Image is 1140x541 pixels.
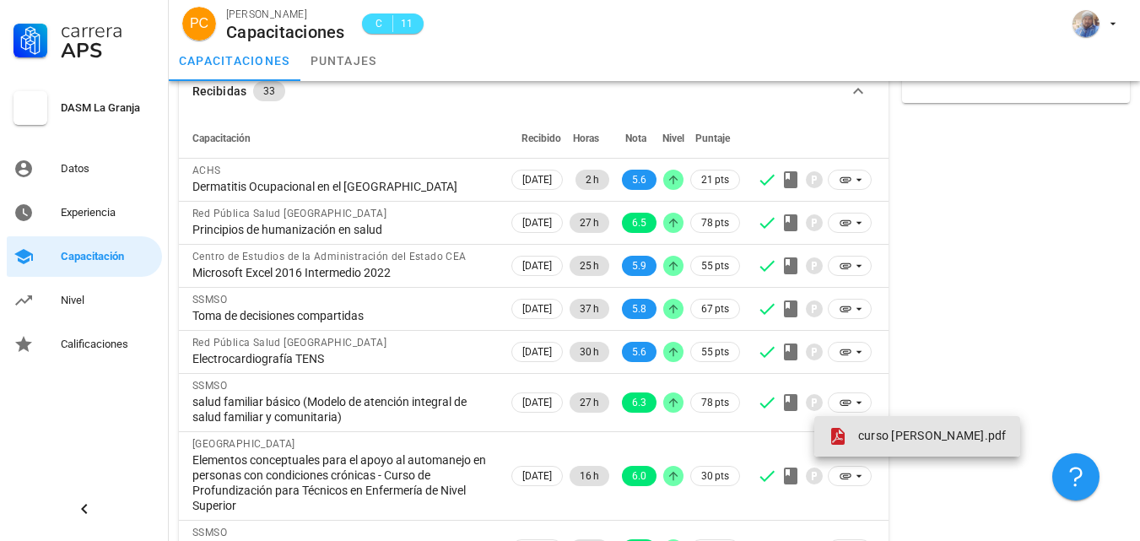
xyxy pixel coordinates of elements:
div: Dermatitis Ocupacional en el [GEOGRAPHIC_DATA] [192,179,494,194]
span: 25 h [580,256,599,276]
span: [DATE] [522,343,552,361]
th: Puntaje [687,118,743,159]
div: Microsoft Excel 2016 Intermedio 2022 [192,265,494,280]
a: Nivel [7,280,162,321]
a: puntajes [300,41,387,81]
span: 6.0 [632,466,646,486]
span: Centro de Estudios de la Administración del Estado CEA [192,251,467,262]
span: [DATE] [522,467,552,485]
span: ACHS [192,165,221,176]
span: 16 h [580,466,599,486]
span: [DATE] [522,300,552,318]
span: 2 h [586,170,599,190]
span: 67 pts [701,300,729,317]
a: Calificaciones [7,324,162,365]
button: Recibidas 33 [179,64,889,118]
span: 30 pts [701,468,729,484]
th: Horas [566,118,613,159]
div: Carrera [61,20,155,41]
span: 27 h [580,392,599,413]
th: Nota [613,118,660,159]
span: SSMSO [192,380,227,392]
span: 6.5 [632,213,646,233]
div: Electrocardiografía TENS [192,351,494,366]
div: salud familiar básico (Modelo de atención integral de salud familiar y comunitaria) [192,394,494,425]
div: DASM La Granja [61,101,155,115]
span: Puntaje [695,133,730,144]
div: Experiencia [61,206,155,219]
span: 33 [263,81,275,101]
th: Capacitación [179,118,508,159]
div: Calificaciones [61,338,155,351]
span: 6.3 [632,392,646,413]
div: Principios de humanización en salud [192,222,494,237]
span: SSMSO [192,294,227,306]
th: Recibido [508,118,566,159]
div: Recibidas [192,82,246,100]
a: Experiencia [7,192,162,233]
span: [DATE] [522,257,552,275]
div: [PERSON_NAME] [226,6,345,23]
span: 5.9 [632,256,646,276]
span: PC [190,7,208,41]
span: 30 h [580,342,599,362]
span: Capacitación [192,133,251,144]
span: 78 pts [701,394,729,411]
span: 27 h [580,213,599,233]
div: Capacitación [61,250,155,263]
span: Nivel [662,133,684,144]
span: Nota [625,133,646,144]
span: 5.6 [632,170,646,190]
span: Red Pública Salud [GEOGRAPHIC_DATA] [192,337,386,349]
span: 5.6 [632,342,646,362]
span: C [372,15,386,32]
span: 21 pts [701,171,729,188]
span: [DATE] [522,170,552,189]
span: Horas [573,133,599,144]
a: Capacitación [7,236,162,277]
div: APS [61,41,155,61]
div: Nivel [61,294,155,307]
span: 11 [400,15,413,32]
span: curso [PERSON_NAME].pdf [858,429,1007,442]
div: Elementos conceptuales para el apoyo al automanejo en personas con condiciones crónicas - Curso d... [192,452,494,513]
div: avatar [1072,10,1099,37]
th: Nivel [660,118,687,159]
span: [DATE] [522,393,552,412]
div: avatar [182,7,216,41]
div: Datos [61,162,155,176]
span: 55 pts [701,257,729,274]
span: Recibido [521,133,561,144]
span: [DATE] [522,214,552,232]
a: capacitaciones [169,41,300,81]
span: SSMSO [192,527,227,538]
div: Capacitaciones [226,23,345,41]
span: Red Pública Salud [GEOGRAPHIC_DATA] [192,208,386,219]
span: 55 pts [701,344,729,360]
a: Datos [7,149,162,189]
span: 37 h [580,299,599,319]
span: 78 pts [701,214,729,231]
span: [GEOGRAPHIC_DATA] [192,438,295,450]
span: 5.8 [632,299,646,319]
div: Toma de decisiones compartidas [192,308,494,323]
